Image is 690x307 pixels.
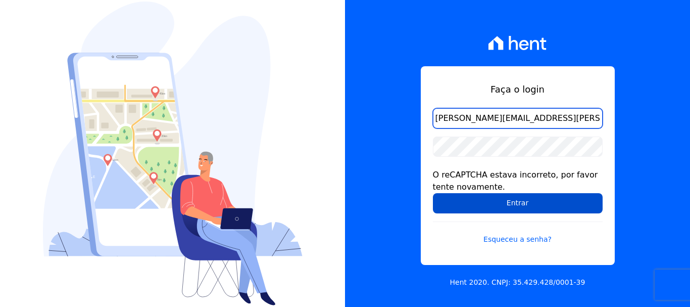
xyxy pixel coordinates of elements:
[433,108,603,128] input: Email
[433,193,603,213] input: Entrar
[433,222,603,245] a: Esqueceu a senha?
[450,277,585,288] p: Hent 2020. CNPJ: 35.429.428/0001-39
[433,82,603,96] h1: Faça o login
[433,169,603,193] div: O reCAPTCHA estava incorreto, por favor tente novamente.
[43,2,303,305] img: Login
